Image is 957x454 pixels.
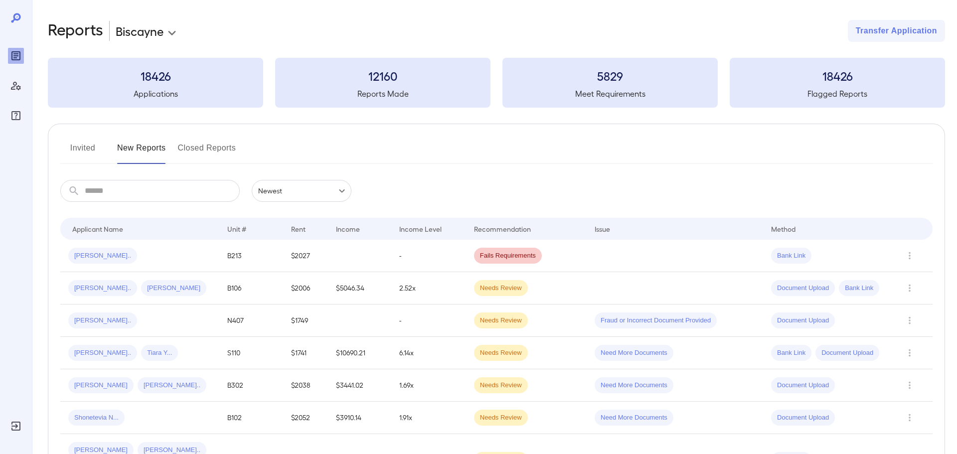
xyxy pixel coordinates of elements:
[138,381,206,390] span: [PERSON_NAME]..
[848,20,945,42] button: Transfer Application
[771,381,835,390] span: Document Upload
[227,223,246,235] div: Unit #
[474,348,528,358] span: Needs Review
[68,284,137,293] span: [PERSON_NAME]..
[595,316,717,325] span: Fraud or Incorrect Document Provided
[8,418,24,434] div: Log Out
[771,251,811,261] span: Bank Link
[474,381,528,390] span: Needs Review
[391,304,466,337] td: -
[730,88,945,100] h5: Flagged Reports
[902,312,918,328] button: Row Actions
[595,413,673,423] span: Need More Documents
[141,348,178,358] span: Tiara Y...
[328,402,392,434] td: $3910.14
[219,304,283,337] td: N407
[391,402,466,434] td: 1.91x
[839,284,879,293] span: Bank Link
[219,402,283,434] td: B102
[252,180,351,202] div: Newest
[283,240,327,272] td: $2027
[595,381,673,390] span: Need More Documents
[328,272,392,304] td: $5046.34
[771,348,811,358] span: Bank Link
[328,337,392,369] td: $10690.21
[48,68,263,84] h3: 18426
[595,348,673,358] span: Need More Documents
[68,381,134,390] span: [PERSON_NAME]
[391,369,466,402] td: 1.69x
[399,223,442,235] div: Income Level
[391,240,466,272] td: -
[595,223,611,235] div: Issue
[283,272,327,304] td: $2006
[902,345,918,361] button: Row Actions
[902,410,918,426] button: Row Actions
[474,251,542,261] span: Fails Requirements
[283,402,327,434] td: $2052
[275,88,490,100] h5: Reports Made
[68,413,125,423] span: Shonetevia N...
[336,223,360,235] div: Income
[771,316,835,325] span: Document Upload
[730,68,945,84] h3: 18426
[328,369,392,402] td: $3441.02
[474,223,531,235] div: Recommendation
[474,413,528,423] span: Needs Review
[474,316,528,325] span: Needs Review
[902,248,918,264] button: Row Actions
[8,48,24,64] div: Reports
[771,284,835,293] span: Document Upload
[502,88,718,100] h5: Meet Requirements
[68,251,137,261] span: [PERSON_NAME]..
[48,88,263,100] h5: Applications
[219,240,283,272] td: B213
[291,223,307,235] div: Rent
[283,369,327,402] td: $2038
[117,140,166,164] button: New Reports
[391,272,466,304] td: 2.52x
[178,140,236,164] button: Closed Reports
[275,68,490,84] h3: 12160
[8,108,24,124] div: FAQ
[72,223,123,235] div: Applicant Name
[391,337,466,369] td: 6.14x
[771,223,796,235] div: Method
[60,140,105,164] button: Invited
[474,284,528,293] span: Needs Review
[502,68,718,84] h3: 5829
[48,58,945,108] summary: 18426Applications12160Reports Made5829Meet Requirements18426Flagged Reports
[219,272,283,304] td: B106
[68,348,137,358] span: [PERSON_NAME]..
[771,413,835,423] span: Document Upload
[283,304,327,337] td: $1749
[116,23,163,39] p: Biscayne
[902,377,918,393] button: Row Actions
[219,337,283,369] td: S110
[68,316,137,325] span: [PERSON_NAME]..
[815,348,879,358] span: Document Upload
[8,78,24,94] div: Manage Users
[902,280,918,296] button: Row Actions
[48,20,103,42] h2: Reports
[141,284,206,293] span: [PERSON_NAME]
[283,337,327,369] td: $1741
[219,369,283,402] td: B302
